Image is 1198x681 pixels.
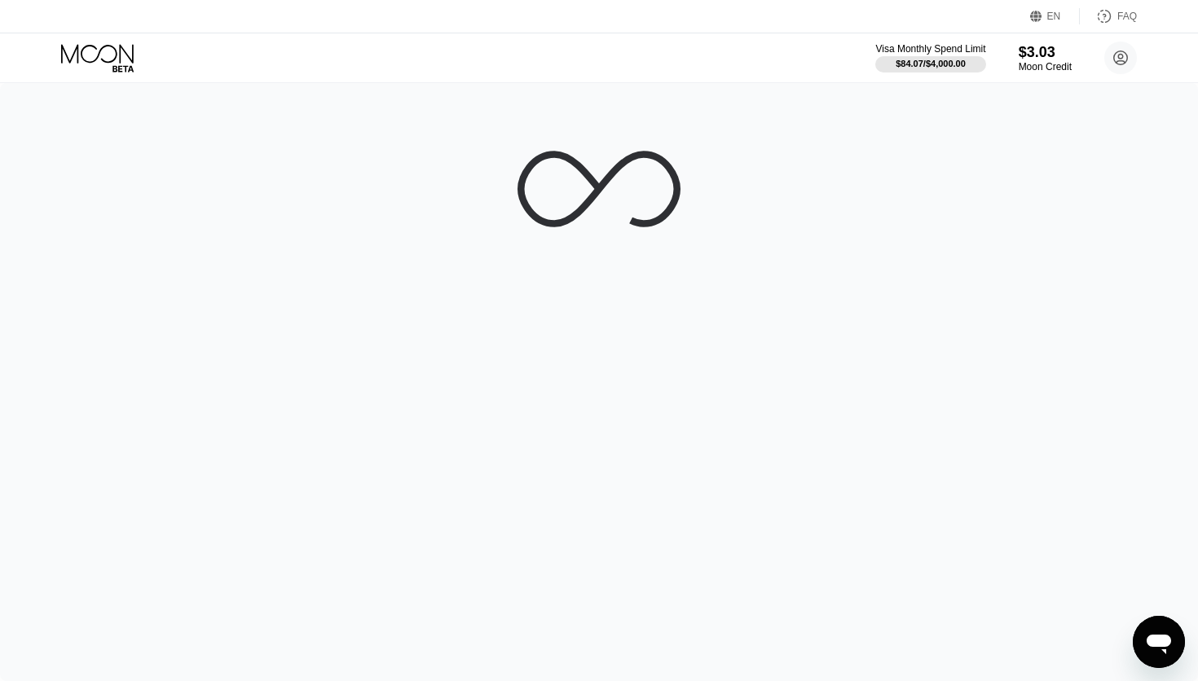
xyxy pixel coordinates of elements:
div: Visa Monthly Spend Limit [875,43,985,55]
div: EN [1030,8,1080,24]
div: FAQ [1080,8,1137,24]
div: Visa Monthly Spend Limit$84.07/$4,000.00 [875,43,985,72]
div: $3.03Moon Credit [1019,44,1072,72]
div: Moon Credit [1019,61,1072,72]
div: EN [1047,11,1061,22]
iframe: Schaltfläche zum Öffnen des Messaging-Fensters [1133,616,1185,668]
div: $3.03 [1019,44,1072,61]
div: FAQ [1117,11,1137,22]
div: $84.07 / $4,000.00 [896,59,966,68]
